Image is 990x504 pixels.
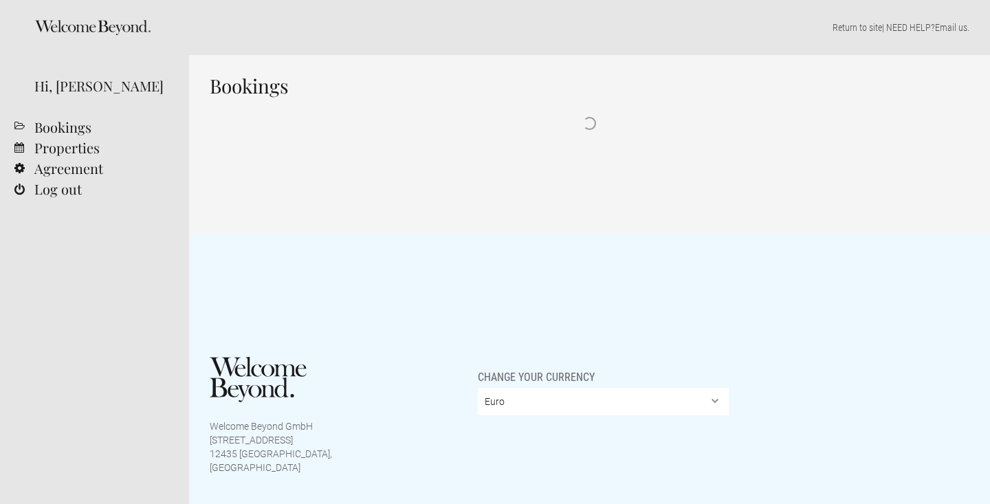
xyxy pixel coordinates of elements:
[935,22,967,33] a: Email us
[34,76,168,96] div: Hi, [PERSON_NAME]
[833,22,882,33] a: Return to site
[478,388,729,415] select: Change your currency
[210,76,969,96] h1: Bookings
[210,419,332,474] p: Welcome Beyond GmbH [STREET_ADDRESS] 12435 [GEOGRAPHIC_DATA], [GEOGRAPHIC_DATA]
[210,21,969,34] p: | NEED HELP? .
[478,357,595,384] span: Change your currency
[210,357,307,402] img: Welcome Beyond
